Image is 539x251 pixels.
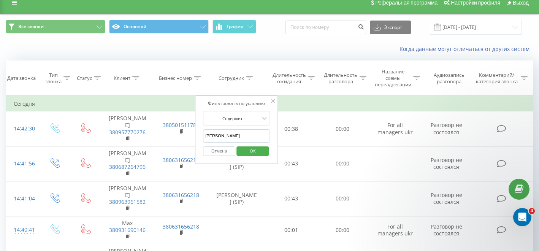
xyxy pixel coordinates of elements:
[317,146,368,181] td: 00:00
[219,75,244,81] div: Сотрудник
[6,20,105,33] button: Все звонки
[101,111,154,146] td: [PERSON_NAME]
[368,216,422,244] td: For all managers ukr
[203,146,235,156] button: Отмена
[109,20,209,33] button: Основной
[114,75,130,81] div: Клиент
[431,156,462,170] span: Разговор не состоялся
[370,21,411,34] button: Экспорт
[285,21,366,34] input: Поиск по номеру
[14,191,31,206] div: 14:41:04
[203,129,270,143] input: Введите значение
[431,191,462,205] span: Разговор не состоялся
[513,208,531,226] iframe: Intercom live chat
[109,198,146,205] a: 380963961582
[159,75,192,81] div: Бизнес номер
[163,156,199,164] a: 380631656218
[429,72,469,85] div: Аудиозапись разговора
[14,156,31,171] div: 14:41:56
[399,45,533,52] a: Когда данные могут отличаться от других систем
[236,146,269,156] button: OK
[14,121,31,136] div: 14:42:30
[265,111,317,146] td: 00:38
[77,75,92,81] div: Статус
[317,111,368,146] td: 00:00
[6,96,533,111] td: Сегодня
[163,191,199,199] a: 380631656218
[474,72,519,85] div: Комментарий/категория звонка
[14,222,31,237] div: 14:40:41
[163,121,199,129] a: 380501511782
[109,129,146,136] a: 380957770276
[529,208,535,214] span: 4
[203,100,270,107] div: Фильтровать по условию
[431,223,462,237] span: Разговор не состоялся
[317,216,368,244] td: 00:00
[317,181,368,216] td: 00:00
[101,216,154,244] td: Max
[109,163,146,170] a: 380687264796
[7,75,36,81] div: Дата звонка
[227,24,243,29] span: График
[212,20,256,33] button: График
[265,216,317,244] td: 00:01
[431,121,462,135] span: Разговор не состоялся
[109,226,146,234] a: 380931690146
[265,146,317,181] td: 00:43
[18,24,44,30] span: Все звонки
[375,68,411,88] div: Название схемы переадресации
[208,181,265,216] td: [PERSON_NAME] (SIP)
[45,72,62,85] div: Тип звонка
[242,145,263,157] span: OK
[265,181,317,216] td: 00:43
[163,223,199,230] a: 380631656218
[101,146,154,181] td: [PERSON_NAME]
[323,72,357,85] div: Длительность разговора
[272,72,306,85] div: Длительность ожидания
[101,181,154,216] td: [PERSON_NAME]
[368,111,422,146] td: For all managers ukr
